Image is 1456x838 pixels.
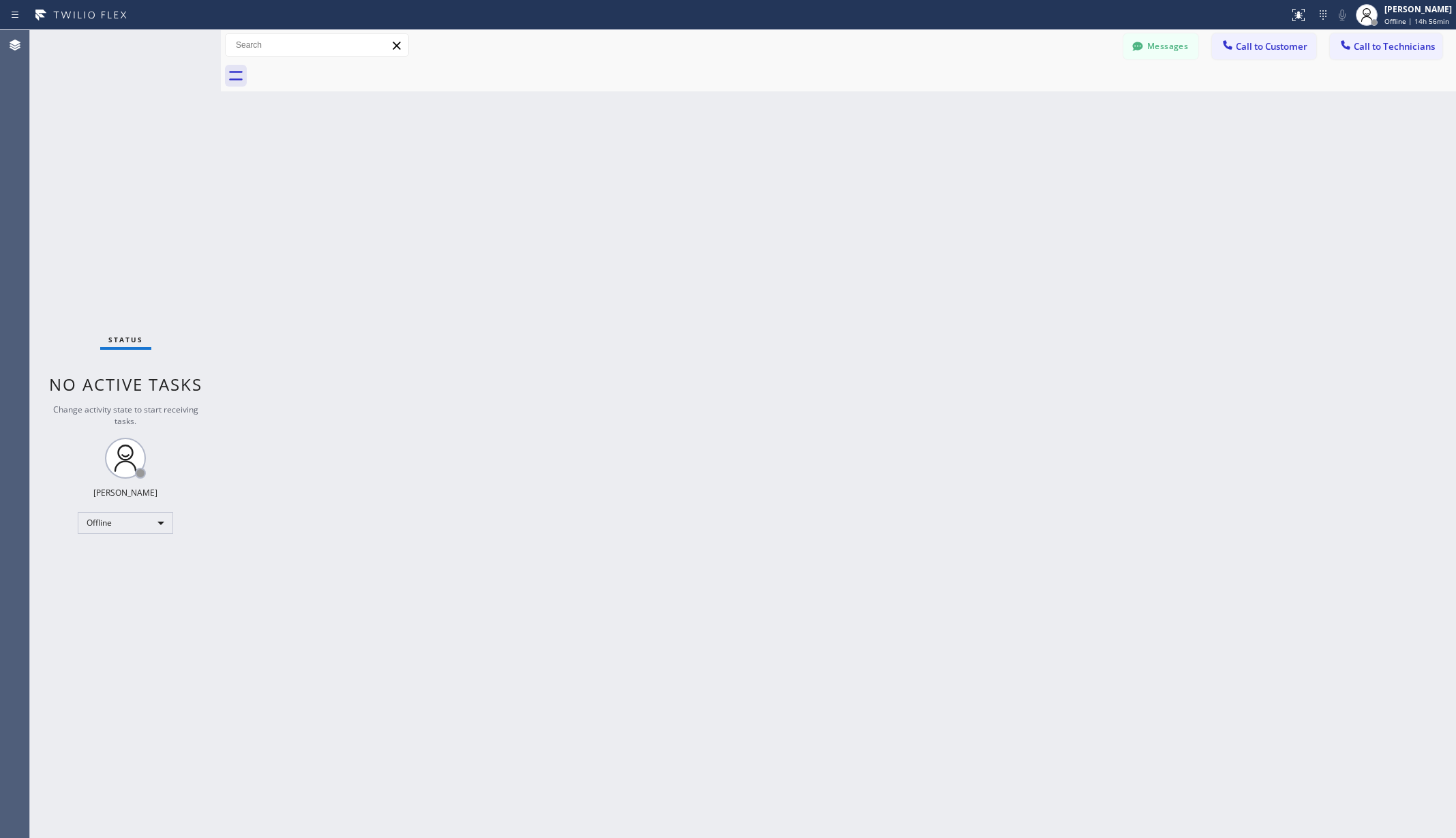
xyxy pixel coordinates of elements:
[49,373,202,395] span: No active tasks
[226,34,408,56] input: Search
[1333,5,1352,25] button: Mute
[108,335,143,344] span: Status
[1330,33,1442,59] button: Call to Technicians
[78,512,173,534] div: Offline
[1123,33,1198,59] button: Messages
[93,487,157,498] div: [PERSON_NAME]
[1354,40,1435,53] span: Call to Technicians
[1384,16,1449,26] span: Offline | 14h 56min
[53,404,198,427] span: Change activity state to start receiving tasks.
[1384,3,1452,15] div: [PERSON_NAME]
[1212,33,1316,59] button: Call to Customer
[1236,40,1307,53] span: Call to Customer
